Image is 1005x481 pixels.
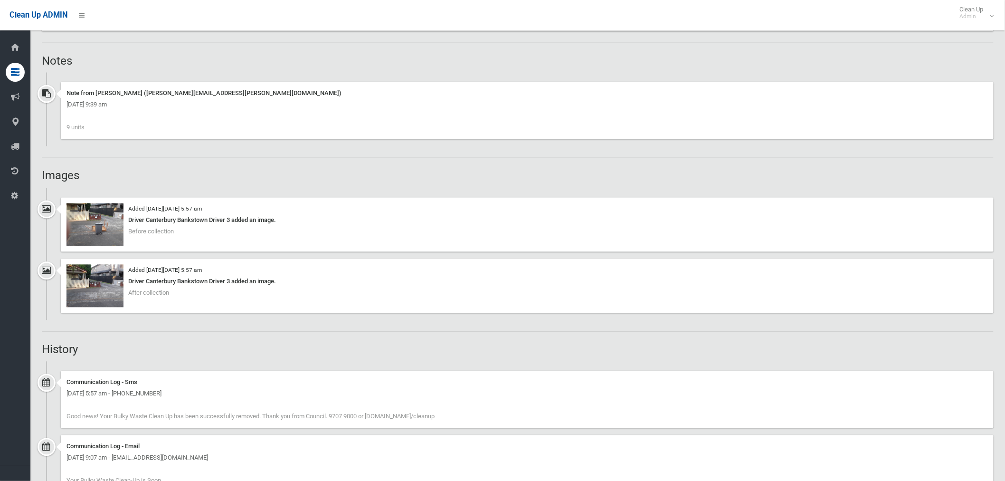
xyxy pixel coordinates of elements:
[960,13,984,20] small: Admin
[66,88,988,99] div: Note from [PERSON_NAME] ([PERSON_NAME][EMAIL_ADDRESS][PERSON_NAME][DOMAIN_NAME])
[955,6,993,20] span: Clean Up
[66,99,988,111] div: [DATE] 9:39 am
[66,413,435,420] span: Good news! Your Bulky Waste Clean Up has been successfully removed. Thank you from Council. 9707 ...
[66,215,988,226] div: Driver Canterbury Bankstown Driver 3 added an image.
[66,377,988,388] div: Communication Log - Sms
[128,228,174,235] span: Before collection
[128,267,202,274] small: Added [DATE][DATE] 5:57 am
[128,206,202,212] small: Added [DATE][DATE] 5:57 am
[42,170,994,182] h2: Images
[128,289,169,297] span: After collection
[66,276,988,288] div: Driver Canterbury Bankstown Driver 3 added an image.
[42,344,994,356] h2: History
[42,55,994,67] h2: Notes
[66,265,123,308] img: 2025-10-0305.57.268710130459953503733.jpg
[66,452,988,464] div: [DATE] 9:07 am - [EMAIL_ADDRESS][DOMAIN_NAME]
[66,388,988,400] div: [DATE] 5:57 am - [PHONE_NUMBER]
[66,124,85,131] span: 9 units
[66,203,123,246] img: 2025-10-0305.56.57144724288181268408.jpg
[66,441,988,452] div: Communication Log - Email
[9,10,67,19] span: Clean Up ADMIN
